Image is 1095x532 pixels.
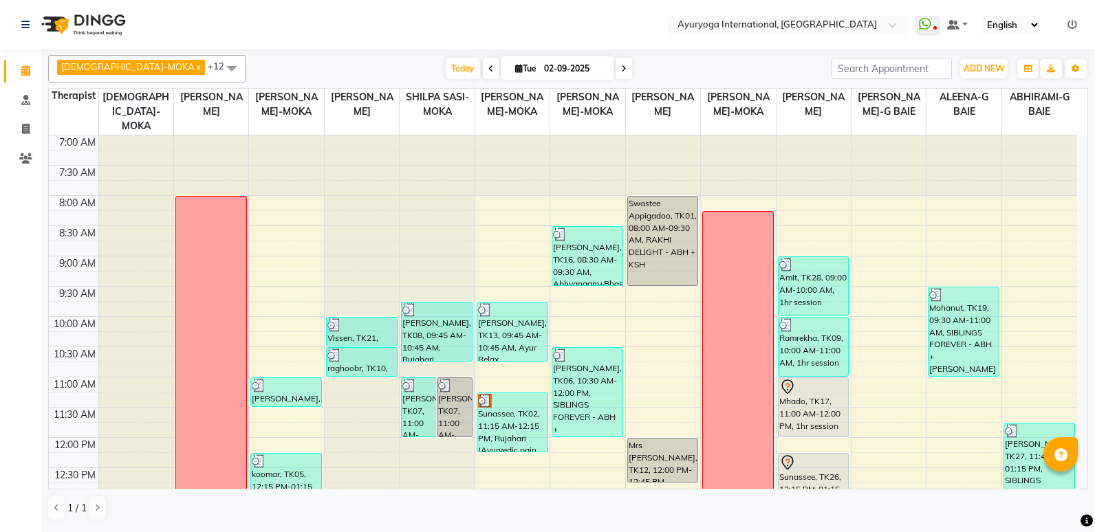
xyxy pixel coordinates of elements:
span: Today [446,58,480,79]
span: 1 / 1 [67,501,87,516]
div: 10:30 AM [51,347,98,362]
div: 9:00 AM [56,256,98,271]
div: Vissen, TK21, 10:00 AM-10:30 AM, Consultation with [PERSON_NAME] at [GEOGRAPHIC_DATA] [327,318,397,346]
div: 8:30 AM [56,226,98,241]
span: [PERSON_NAME] [325,89,399,120]
span: [PERSON_NAME]-MOKA [550,89,625,120]
span: [PERSON_NAME]-MOKA [701,89,775,120]
span: [DEMOGRAPHIC_DATA]-MOKA [99,89,173,135]
span: +12 [208,60,235,71]
img: logo [35,5,129,44]
div: Therapist [49,89,98,103]
input: Search Appointment [832,58,952,79]
div: [PERSON_NAME], TK27, 11:45 AM-01:15 PM, SIBLINGS FOREVER - ABH + [PERSON_NAME] [1004,423,1074,512]
div: [PERSON_NAME], TK07, 11:00 AM-12:00 PM, Ayur Relax (Abhyangam + Steam) [402,378,436,436]
div: 7:00 AM [56,135,98,150]
div: Swastee Appigadoo, TK01, 08:00 AM-09:30 AM, RAKHI DELIGHT - ABH + KSH [628,197,698,285]
div: 8:00 AM [56,196,98,210]
span: Tue [512,63,540,74]
span: ALEENA-G BAIE [926,89,1001,120]
div: [PERSON_NAME], TK08, 09:45 AM-10:45 AM, Rujahari (Ayurvedic pain relieveing massage) [402,302,472,361]
div: raghoobr, TK10, 10:30 AM-11:00 AM, Consultation with [PERSON_NAME] at [GEOGRAPHIC_DATA] [327,348,397,376]
span: [PERSON_NAME] [777,89,851,120]
div: koomar, TK05, 12:15 PM-01:15 PM, Ayur Relax (Abhyangam + Steam) [251,454,321,512]
div: Sunassee, TK02, 11:15 AM-12:15 PM, Rujahari (Ayurvedic pain relieveing massage) [477,393,547,452]
span: [PERSON_NAME]-G BAIE [852,89,926,120]
div: 11:00 AM [51,377,98,392]
div: Sunassee, TK26, 12:15 PM-01:15 PM, 1hr session [779,454,849,512]
div: 10:00 AM [51,317,98,331]
div: 7:30 AM [56,166,98,180]
div: Mhado, TK17, 11:00 AM-12:00 PM, 1hr session [779,378,849,436]
div: [PERSON_NAME], TK07, 11:00 AM-12:00 PM, Manasanthi (Anti stress therapy) [437,378,472,436]
button: ADD NEW [960,59,1008,78]
span: [PERSON_NAME] [174,89,248,120]
div: [PERSON_NAME], TK13, 09:45 AM-10:45 AM, Ayur Relax (Abhyangam + Steam) [477,302,547,361]
div: [PERSON_NAME], TK07, 11:00 AM-11:30 AM, Siroabhyangam -Head, Shoulder & Back [251,378,321,406]
input: 2025-09-02 [540,58,609,79]
div: Amit, TK28, 09:00 AM-10:00 AM, 1hr session [779,257,849,315]
div: Mrs [PERSON_NAME], TK12, 12:00 PM-12:45 PM, Reflexology Massage [628,439,698,482]
iframe: chat widget [1037,477,1081,518]
span: [PERSON_NAME] [626,89,700,120]
span: [PERSON_NAME]-MOKA [475,89,550,120]
div: 11:30 AM [51,408,98,422]
span: ADD NEW [964,63,1004,74]
div: Ramrekha, TK09, 10:00 AM-11:00 AM, 1hr session [779,318,849,376]
span: ABHIRAMI-G BAIE [1002,89,1077,120]
div: 9:30 AM [56,287,98,301]
div: Mohanut, TK19, 09:30 AM-11:00 AM, SIBLINGS FOREVER - ABH + [PERSON_NAME] [929,287,999,376]
span: [DEMOGRAPHIC_DATA]-MOKA [61,61,195,72]
div: 12:30 PM [52,468,98,483]
div: [PERSON_NAME], TK16, 08:30 AM-09:30 AM, Abhyangam+Bhashpa [PERSON_NAME](Without Oil) [552,227,622,285]
a: x [195,61,201,72]
span: [PERSON_NAME]-MOKA [249,89,323,120]
div: [PERSON_NAME], TK06, 10:30 AM-12:00 PM, SIBLINGS FOREVER - ABH + [PERSON_NAME] [552,348,622,436]
span: SHILPA SASI-MOKA [400,89,474,120]
div: 12:00 PM [52,438,98,452]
